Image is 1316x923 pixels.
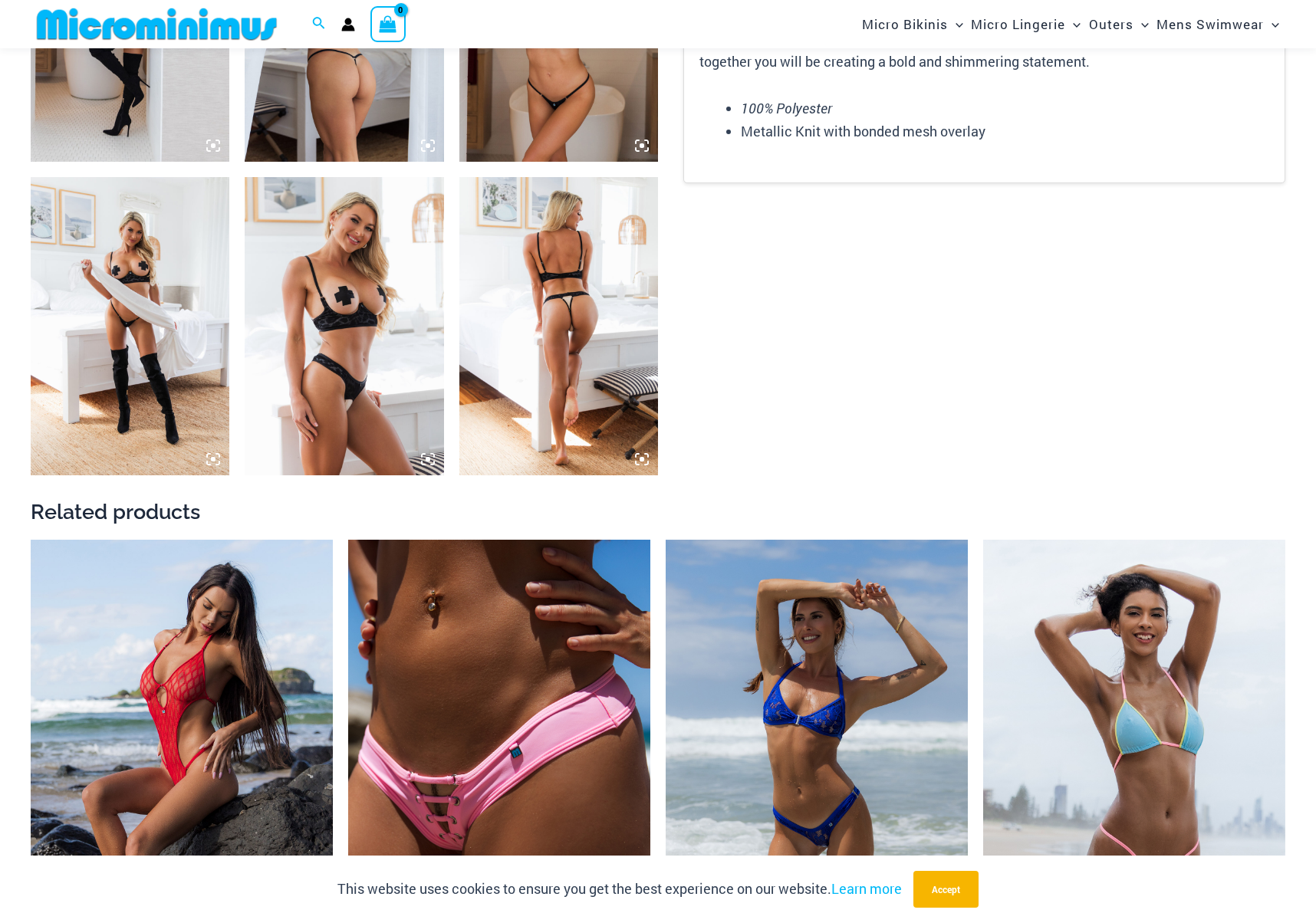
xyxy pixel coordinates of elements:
li: Metallic Knit with bonded mesh overlay [741,120,1269,143]
nav: Site Navigation [856,2,1285,46]
span: Menu Toggle [948,5,963,44]
a: Micro LingerieMenu ToggleMenu Toggle [967,5,1084,44]
span: Micro Bikinis [862,5,948,44]
p: This website uses cookies to ensure you get the best experience on our website. [337,878,902,901]
a: Mens SwimwearMenu ToggleMenu Toggle [1153,5,1283,44]
span: Micro Lingerie [971,5,1065,44]
a: Learn more [831,879,902,898]
h2: Related products [31,498,1285,525]
span: Mens Swimwear [1156,5,1264,44]
img: MM SHOP LOGO FLAT [31,7,283,41]
em: 100% Polyester [741,99,832,117]
img: Nights Fall Silver Leopard 1036 Bra 6516 Micro [31,177,229,475]
span: Menu Toggle [1264,5,1279,44]
span: Menu Toggle [1065,5,1081,44]
span: Outers [1089,5,1133,44]
a: Search icon link [312,15,326,34]
a: Account icon link [341,18,355,31]
a: OutersMenu ToggleMenu Toggle [1085,5,1153,44]
img: Nights Fall Silver Leopard 1036 Bra 6046 Thong [245,177,443,475]
button: Accept [913,871,979,908]
img: Nights Fall Silver Leopard 1036 Bra 6046 Thong [459,177,658,475]
a: Micro BikinisMenu ToggleMenu Toggle [858,5,967,44]
a: View Shopping Cart, empty [370,6,406,41]
span: Menu Toggle [1133,5,1149,44]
